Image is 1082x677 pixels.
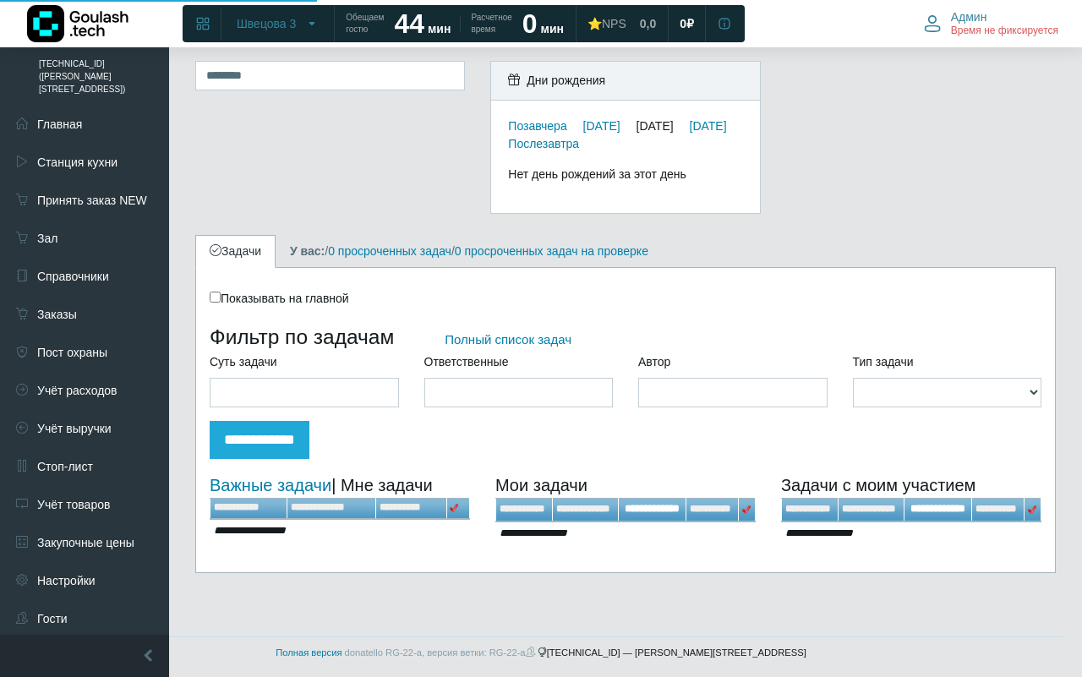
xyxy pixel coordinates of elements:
[914,6,1068,41] button: Админ Время не фиксируется
[637,119,686,133] div: [DATE]
[495,472,756,498] div: Мои задачи
[428,22,451,35] span: мин
[541,22,564,35] span: мин
[522,8,538,39] strong: 0
[210,290,1041,308] div: Показывать на главной
[853,353,914,371] label: Тип задачи
[455,244,648,258] a: 0 просроченных задач на проверке
[445,332,571,347] a: Полный список задач
[424,353,509,371] label: Ответственные
[680,16,686,31] span: 0
[602,17,626,30] span: NPS
[328,244,451,258] a: 0 просроченных задач
[491,62,759,101] div: Дни рождения
[345,647,538,658] span: donatello RG-22-a, версия ветки: RG-22-a
[276,647,342,658] a: Полная версия
[669,8,704,39] a: 0 ₽
[638,353,670,371] label: Автор
[346,12,384,35] span: Обещаем гостю
[508,137,579,150] a: Послезавтра
[17,636,1065,669] footer: [TECHNICAL_ID] — [PERSON_NAME][STREET_ADDRESS]
[237,16,296,31] span: Швецова 3
[781,472,1041,498] div: Задачи с моим участием
[210,476,331,494] a: Важные задачи
[336,8,574,39] a: Обещаем гостю 44 мин Расчетное время 0 мин
[951,9,987,25] span: Админ
[577,8,666,39] a: ⭐NPS 0,0
[27,5,128,42] img: Логотип компании Goulash.tech
[690,119,727,133] a: [DATE]
[227,10,329,37] button: Швецова 3
[290,244,325,258] b: У вас:
[583,119,620,133] a: [DATE]
[210,325,1041,349] h3: Фильтр по задачам
[471,12,511,35] span: Расчетное время
[195,235,276,268] a: Задачи
[210,472,470,498] div: | Мне задачи
[508,119,566,133] a: Позавчера
[277,243,661,260] div: / /
[587,16,626,31] div: ⭐
[394,8,424,39] strong: 44
[951,25,1058,38] span: Время не фиксируется
[686,16,694,31] span: ₽
[640,16,656,31] span: 0,0
[508,166,742,183] div: Нет день рождений за этот день
[210,353,277,371] label: Суть задачи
